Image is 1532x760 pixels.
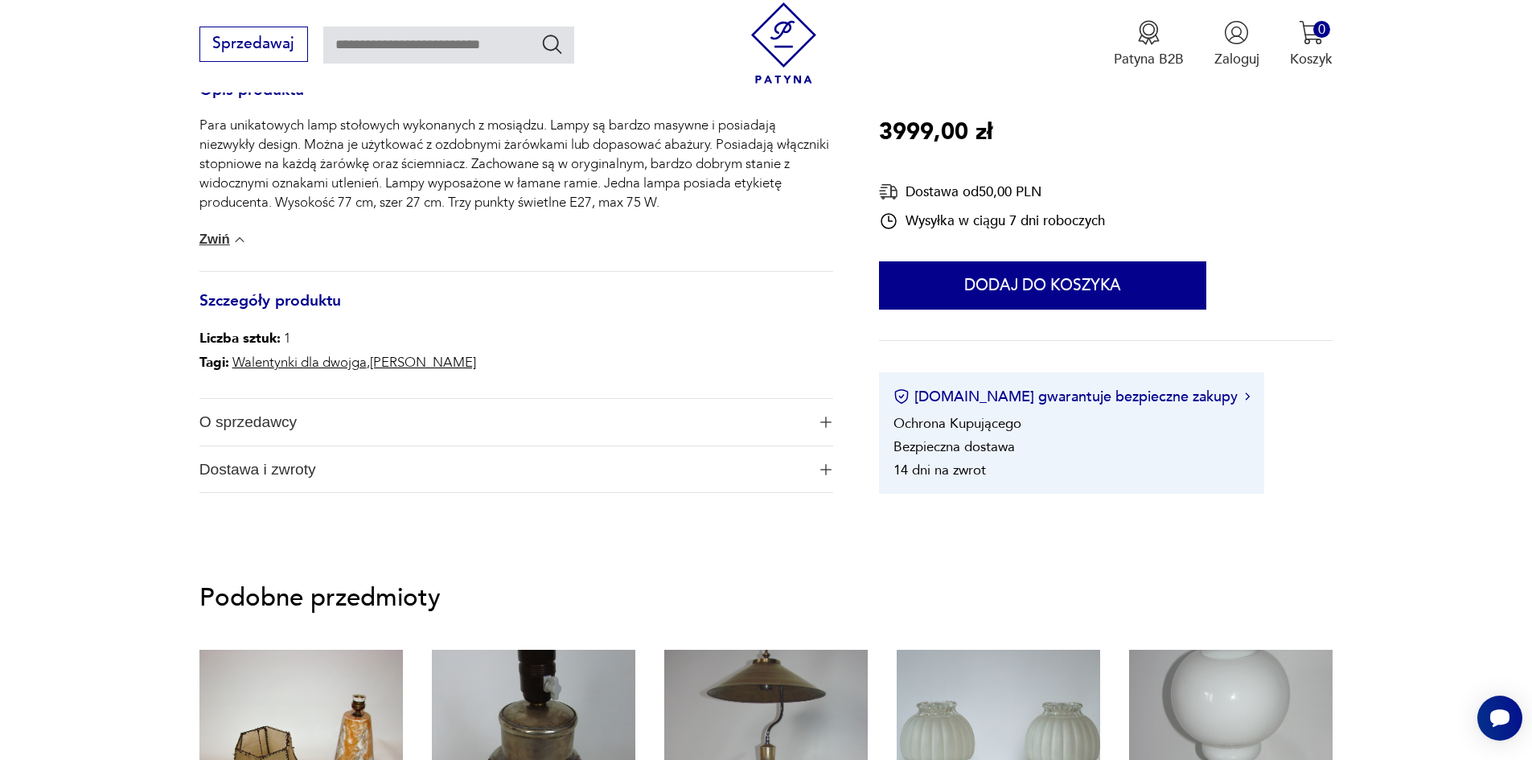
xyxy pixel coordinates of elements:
a: [PERSON_NAME] [370,353,476,372]
div: Wysyłka w ciągu 7 dni roboczych [879,211,1105,230]
span: Dostawa i zwroty [199,446,807,493]
p: 3999,00 zł [879,113,992,150]
img: Ikona koszyka [1299,20,1324,45]
li: Bezpieczna dostawa [893,437,1015,455]
b: Liczba sztuk: [199,329,281,347]
h3: Szczegóły produktu [199,295,833,327]
img: Ikona certyfikatu [893,388,910,405]
button: Szukaj [540,32,564,55]
img: Ikonka użytkownika [1224,20,1249,45]
button: Dodaj do koszyka [879,261,1206,310]
img: Ikona medalu [1136,20,1161,45]
img: chevron down [232,232,248,248]
div: Dostawa od 50,00 PLN [879,181,1105,201]
p: Patyna B2B [1114,50,1184,68]
p: Podobne przedmioty [199,586,1333,610]
a: Sprzedawaj [199,39,308,51]
img: Patyna - sklep z meblami i dekoracjami vintage [743,2,824,84]
span: O sprzedawcy [199,399,807,446]
button: Zwiń [199,232,248,248]
img: Ikona plusa [820,417,832,428]
p: , [199,351,476,375]
p: Koszyk [1290,50,1333,68]
button: [DOMAIN_NAME] gwarantuje bezpieczne zakupy [893,386,1250,406]
img: Ikona strzałki w prawo [1245,392,1250,401]
button: Sprzedawaj [199,27,308,62]
div: 0 [1313,21,1330,38]
li: Ochrona Kupującego [893,413,1021,432]
p: Zaloguj [1214,50,1259,68]
button: Ikona plusaO sprzedawcy [199,399,833,446]
img: Ikona plusa [820,464,832,475]
button: 0Koszyk [1290,20,1333,68]
iframe: Smartsupp widget button [1477,696,1522,741]
a: Ikona medaluPatyna B2B [1114,20,1184,68]
b: Tagi: [199,353,229,372]
li: 14 dni na zwrot [893,460,986,479]
button: Zaloguj [1214,20,1259,68]
button: Ikona plusaDostawa i zwroty [199,446,833,493]
p: Para unikatowych lamp stołowych wykonanych z mosiądzu. Lampy są bardzo masywne i posiadają niezwy... [199,116,833,212]
p: 1 [199,327,476,351]
img: Ikona dostawy [879,181,898,201]
button: Patyna B2B [1114,20,1184,68]
h3: Opis produktu [199,84,833,117]
a: Walentynki dla dwojga [232,353,367,372]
